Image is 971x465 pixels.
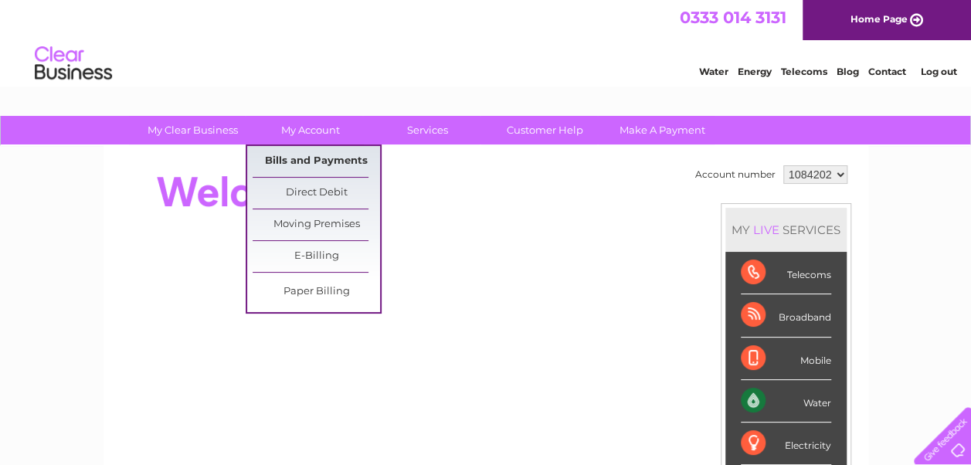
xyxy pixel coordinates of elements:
a: Services [364,116,491,144]
a: Blog [837,66,859,77]
div: Electricity [741,423,831,465]
a: Contact [868,66,906,77]
div: Mobile [741,338,831,380]
a: Direct Debit [253,178,380,209]
a: My Account [246,116,374,144]
a: Customer Help [481,116,609,144]
div: Broadband [741,294,831,337]
a: Bills and Payments [253,146,380,177]
a: 0333 014 3131 [680,8,786,27]
td: Account number [691,161,779,188]
a: E-Billing [253,241,380,272]
a: Telecoms [781,66,827,77]
a: Moving Premises [253,209,380,240]
a: My Clear Business [129,116,256,144]
a: Log out [920,66,956,77]
img: logo.png [34,40,113,87]
div: Telecoms [741,252,831,294]
a: Energy [738,66,772,77]
a: Make A Payment [599,116,726,144]
div: MY SERVICES [725,208,847,252]
div: Water [741,380,831,423]
a: Paper Billing [253,277,380,307]
a: Water [699,66,728,77]
div: LIVE [750,222,783,237]
div: Clear Business is a trading name of Verastar Limited (registered in [GEOGRAPHIC_DATA] No. 3667643... [121,8,851,75]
